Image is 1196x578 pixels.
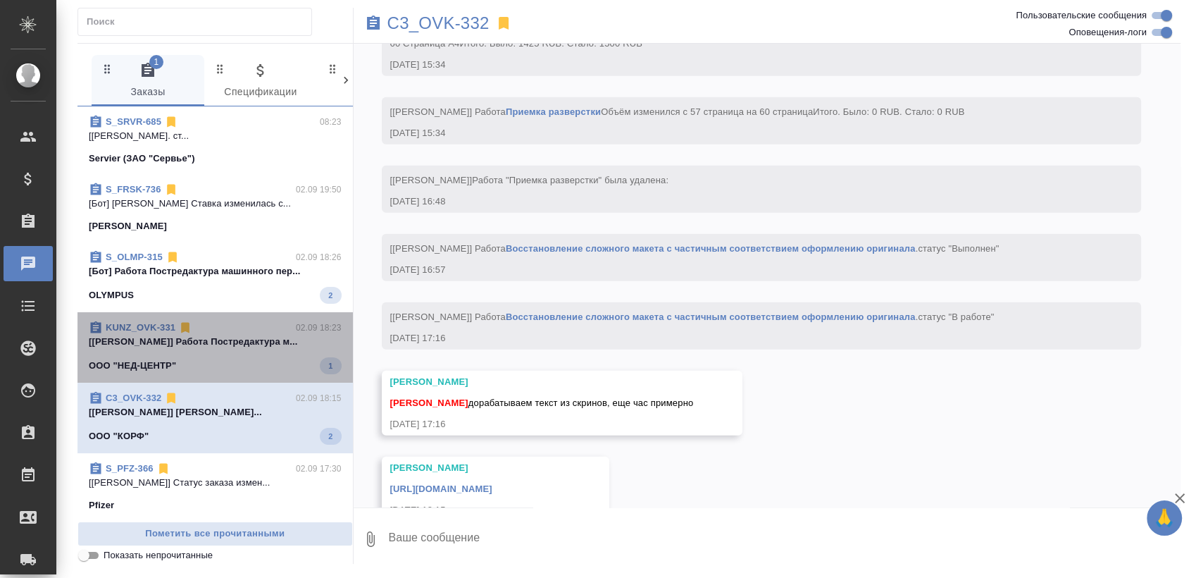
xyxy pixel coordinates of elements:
span: 1 [149,55,163,69]
a: S_PFZ-366 [106,463,154,474]
p: [PERSON_NAME] [89,219,167,233]
span: Клиенты [325,62,421,101]
span: Оповещения-логи [1069,25,1147,39]
svg: Отписаться [164,115,178,129]
span: Работа "Приемка разверстки" была удалена: [472,175,668,185]
span: Пометить все прочитанными [85,526,345,542]
a: Приемка разверстки [506,106,601,117]
a: C3_OVK-332 [106,393,161,403]
p: OLYMPUS [89,288,134,302]
div: [DATE] 17:16 [390,331,1092,345]
svg: Отписаться [166,250,180,264]
span: [[PERSON_NAME]] Работа Объём изменился с 57 страница на 60 страница [390,106,965,117]
div: S_SRVR-68508:23[[PERSON_NAME]. ст...Servier (ЗАО "Сервье") [77,106,353,174]
svg: Отписаться [164,183,178,197]
div: S_PFZ-36602.09 17:30[[PERSON_NAME]] Статус заказа измен...Pfizer [77,453,353,521]
span: Заказы [100,62,196,101]
p: [[PERSON_NAME]] [PERSON_NAME]... [89,405,342,419]
span: 1 [320,359,341,373]
a: Восстановление сложного макета с частичным соответствием оформлению оригинала [506,312,916,322]
p: 02.09 17:30 [296,462,342,476]
span: 2 [320,429,341,443]
svg: Зажми и перетащи, чтобы поменять порядок вкладок [101,62,114,75]
p: [Бот] [PERSON_NAME] Ставка изменилась с... [89,197,342,211]
input: Поиск [87,12,311,32]
a: [URL][DOMAIN_NAME] [390,484,492,494]
svg: Отписаться [164,391,178,405]
p: 02.09 19:50 [296,183,342,197]
span: статус "Выполнен" [918,243,999,254]
span: Показать непрочитанные [104,548,213,562]
div: [DATE] 18:15 [390,503,561,517]
span: Итого. Было: 0 RUB. Стало: 0 RUB [813,106,964,117]
span: 🙏 [1152,503,1176,533]
span: 2 [320,288,341,302]
a: S_SRVR-685 [106,116,161,127]
a: S_FRSK-736 [106,184,161,195]
div: [DATE] 16:48 [390,195,1092,209]
span: [[PERSON_NAME]] [390,175,669,185]
span: [[PERSON_NAME]] Работа . [390,312,995,322]
p: ООО "КОРФ" [89,429,149,443]
span: Пользовательские сообщения [1016,8,1147,23]
div: [PERSON_NAME] [390,461,561,475]
div: [DATE] 15:34 [390,58,1092,72]
div: S_OLMP-31502.09 18:26[Бот] Работа Постредактура машинного пер...OLYMPUS2 [77,242,353,312]
div: [DATE] 17:16 [390,417,694,431]
a: C3_OVK-332 [387,16,490,30]
p: ООО "НЕД-ЦЕНТР" [89,359,176,373]
div: [PERSON_NAME] [390,375,694,389]
p: [[PERSON_NAME]] Статус заказа измен... [89,476,342,490]
p: Servier (ЗАО "Сервье") [89,152,195,166]
div: C3_OVK-33202.09 18:15[[PERSON_NAME]] [PERSON_NAME]...ООО "КОРФ"2 [77,383,353,453]
p: [Бот] Работа Постредактура машинного пер... [89,264,342,278]
p: [[PERSON_NAME]] Работа Постредактура м... [89,335,342,349]
div: KUNZ_OVK-33102.09 18:23[[PERSON_NAME]] Работа Постредактура м...ООО "НЕД-ЦЕНТР"1 [77,312,353,383]
a: Восстановление сложного макета с частичным соответствием оформлению оригинала [506,243,916,254]
p: 02.09 18:23 [296,321,342,335]
p: Pfizer [89,498,114,512]
div: S_FRSK-73602.09 19:50[Бот] [PERSON_NAME] Ставка изменилась с...[PERSON_NAME] [77,174,353,242]
svg: Зажми и перетащи, чтобы поменять порядок вкладок [213,62,227,75]
span: [PERSON_NAME] [390,398,468,408]
div: [DATE] 15:34 [390,126,1092,140]
a: S_OLMP-315 [106,252,163,262]
span: статус "В работе" [918,312,994,322]
p: 02.09 18:15 [296,391,342,405]
div: [DATE] 16:57 [390,263,1092,277]
svg: Отписаться [156,462,170,476]
span: дорабатываем текст из скринов, еще час примерно [390,398,694,408]
p: 08:23 [320,115,342,129]
button: Пометить все прочитанными [77,522,353,546]
svg: Отписаться [178,321,192,335]
span: Спецификации [213,62,309,101]
p: [[PERSON_NAME]. ст... [89,129,342,143]
span: Итого. Было: 1425 RUB. Стало: 1500 RUB [459,38,642,49]
button: 🙏 [1147,500,1182,536]
a: KUNZ_OVK-331 [106,322,175,333]
p: 02.09 18:26 [296,250,342,264]
span: [[PERSON_NAME]] Работа Объём изменился с 57 Страница А4 на 60 Страница А4 [390,24,1090,49]
span: [[PERSON_NAME]] Работа . [390,243,999,254]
